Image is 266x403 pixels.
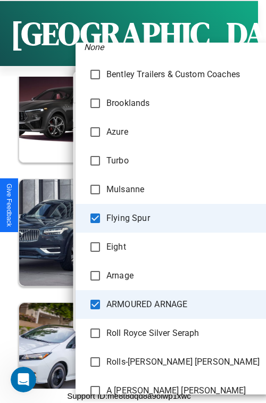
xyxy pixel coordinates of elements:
[84,41,104,54] em: None
[106,68,260,81] span: Bentley Trailers & Custom Coaches
[106,154,260,167] span: Turbo
[106,384,260,397] span: A [PERSON_NAME] [PERSON_NAME]
[106,97,260,110] span: Brooklands
[106,212,260,225] span: Flying Spur
[106,356,260,368] span: Rolls-[PERSON_NAME] [PERSON_NAME]
[106,269,260,282] span: Arnage
[5,184,13,227] div: Give Feedback
[106,298,260,311] span: ARMOURED ARNAGE
[106,183,260,196] span: Mulsanne
[11,367,36,392] iframe: Intercom live chat
[106,327,260,340] span: Roll Royce Silver Seraph
[106,126,260,138] span: Azure
[106,241,260,253] span: Eight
